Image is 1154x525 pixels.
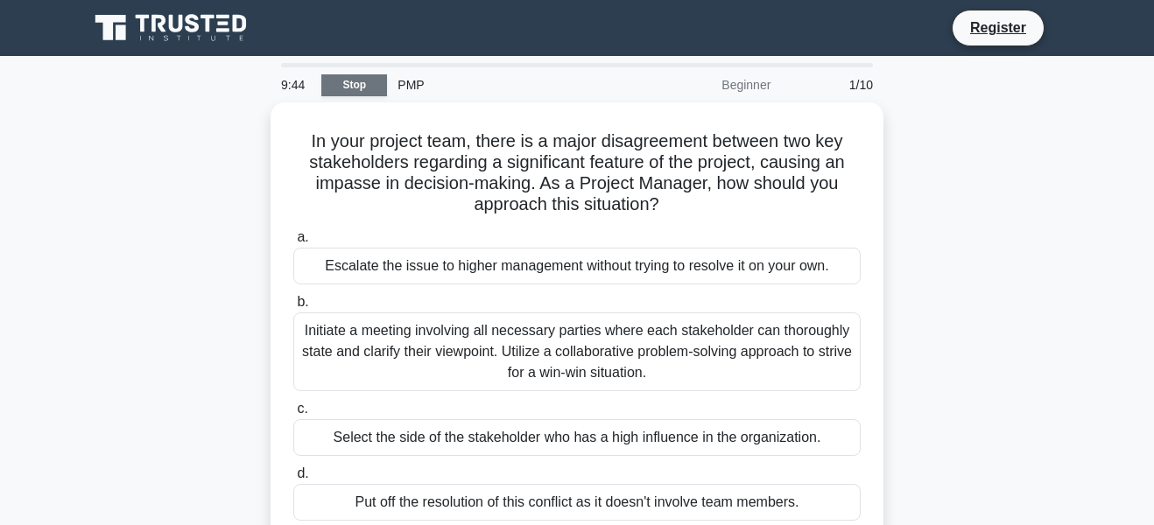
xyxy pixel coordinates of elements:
span: d. [297,465,308,480]
a: Stop [321,74,387,96]
div: 9:44 [271,67,321,102]
div: PMP [387,67,628,102]
div: Escalate the issue to higher management without trying to resolve it on your own. [293,248,861,284]
span: b. [297,294,308,309]
a: Register [960,17,1037,38]
h5: In your project team, there is a major disagreement between two key stakeholders regarding a sign... [292,130,862,216]
div: 1/10 [781,67,883,102]
div: Select the side of the stakeholder who has a high influence in the organization. [293,419,861,456]
div: Beginner [628,67,781,102]
div: Initiate a meeting involving all necessary parties where each stakeholder can thoroughly state an... [293,312,861,391]
div: Put off the resolution of this conflict as it doesn't involve team members. [293,484,861,521]
span: c. [297,401,307,416]
span: a. [297,229,308,244]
